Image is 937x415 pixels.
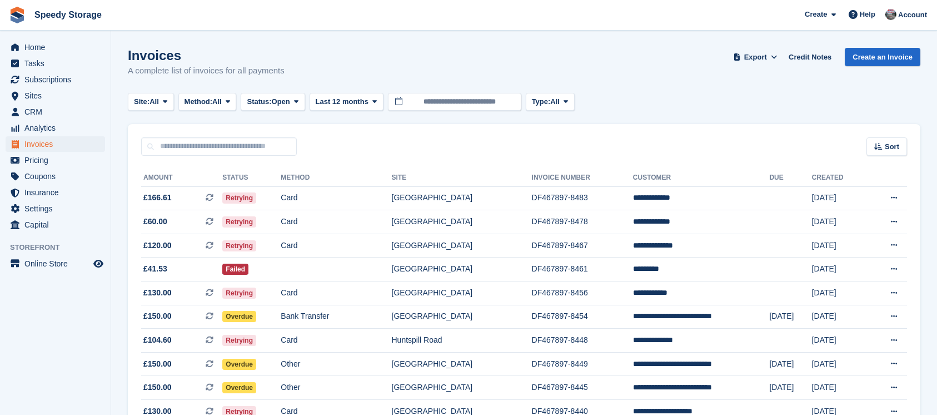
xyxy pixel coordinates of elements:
span: Account [898,9,927,21]
td: [DATE] [769,376,811,400]
img: stora-icon-8386f47178a22dfd0bd8f6a31ec36ba5ce8667c1dd55bd0f319d3a0aa187defe.svg [9,7,26,23]
span: CRM [24,104,91,120]
p: A complete list of invoices for all payments [128,65,285,77]
td: [DATE] [812,329,867,353]
span: £60.00 [143,216,167,228]
a: menu [6,88,105,103]
span: All [550,96,560,107]
span: Export [744,52,767,63]
span: £130.00 [143,287,172,299]
a: menu [6,185,105,200]
span: Storefront [10,242,111,253]
a: Preview store [92,257,105,270]
span: Analytics [24,120,91,136]
span: Overdue [222,359,256,370]
span: Home [24,39,91,55]
span: Open [272,96,290,107]
th: Amount [141,169,222,187]
td: DF467897-8483 [532,186,633,210]
td: DF467897-8461 [532,258,633,281]
span: Retrying [222,335,256,346]
span: £104.60 [143,334,172,346]
a: menu [6,72,105,87]
span: Online Store [24,256,91,271]
a: menu [6,256,105,271]
td: [GEOGRAPHIC_DATA] [392,376,532,400]
td: DF467897-8478 [532,210,633,234]
td: [DATE] [769,305,811,329]
td: DF467897-8456 [532,281,633,305]
button: Site: All [128,93,174,111]
span: Site: [134,96,149,107]
td: Card [281,234,391,258]
span: Status: [247,96,271,107]
span: Subscriptions [24,72,91,87]
td: [DATE] [812,352,867,376]
td: [DATE] [812,210,867,234]
span: Overdue [222,382,256,393]
td: DF467897-8454 [532,305,633,329]
a: Credit Notes [784,48,836,66]
span: Retrying [222,216,256,228]
span: Overdue [222,311,256,322]
td: Bank Transfer [281,305,391,329]
a: Create an Invoice [845,48,920,66]
span: Type: [532,96,551,107]
span: Coupons [24,169,91,184]
span: Insurance [24,185,91,200]
span: Retrying [222,288,256,299]
td: Other [281,352,391,376]
a: menu [6,217,105,233]
img: Dan Jackson [885,9,896,20]
td: [DATE] [812,305,867,329]
a: menu [6,120,105,136]
a: menu [6,152,105,168]
a: Speedy Storage [30,6,106,24]
th: Site [392,169,532,187]
span: £120.00 [143,240,172,251]
td: [DATE] [812,234,867,258]
th: Method [281,169,391,187]
td: DF467897-8448 [532,329,633,353]
td: [GEOGRAPHIC_DATA] [392,258,532,281]
h1: Invoices [128,48,285,63]
th: Due [769,169,811,187]
td: DF467897-8445 [532,376,633,400]
span: Last 12 months [316,96,368,107]
span: £150.00 [143,382,172,393]
td: Card [281,281,391,305]
span: £150.00 [143,358,172,370]
td: [GEOGRAPHIC_DATA] [392,186,532,210]
span: Failed [222,264,248,275]
span: Tasks [24,56,91,71]
td: [DATE] [769,352,811,376]
td: [GEOGRAPHIC_DATA] [392,305,532,329]
button: Last 12 months [310,93,383,111]
span: Help [860,9,875,20]
span: £166.61 [143,192,172,204]
button: Method: All [178,93,237,111]
span: Method: [185,96,213,107]
a: menu [6,169,105,184]
span: Settings [24,201,91,216]
a: menu [6,104,105,120]
td: Card [281,210,391,234]
span: Retrying [222,240,256,251]
td: Huntspill Road [392,329,532,353]
button: Status: Open [241,93,305,111]
a: menu [6,39,105,55]
span: Pricing [24,152,91,168]
span: Sites [24,88,91,103]
a: menu [6,136,105,152]
span: Capital [24,217,91,233]
td: [DATE] [812,258,867,281]
td: Card [281,329,391,353]
span: Create [805,9,827,20]
a: menu [6,201,105,216]
th: Customer [633,169,770,187]
td: [DATE] [812,376,867,400]
span: All [149,96,159,107]
span: Invoices [24,136,91,152]
span: Retrying [222,192,256,204]
th: Status [222,169,281,187]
